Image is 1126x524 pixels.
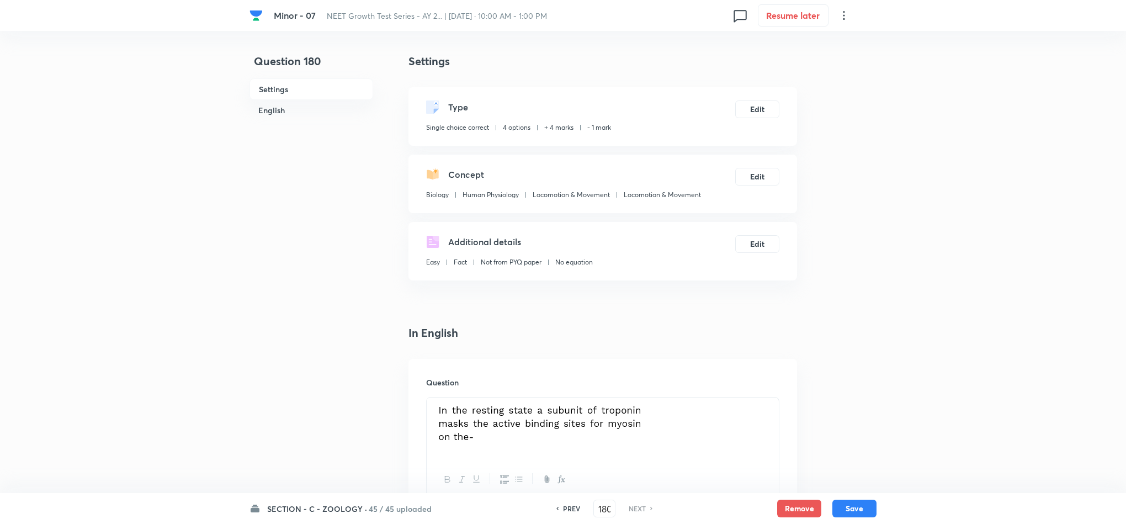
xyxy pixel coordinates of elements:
[369,503,432,515] h6: 45 / 45 uploaded
[249,53,373,78] h4: Question 180
[624,190,701,200] p: Locomotion & Movement
[777,500,821,517] button: Remove
[629,504,646,514] h6: NEXT
[448,168,484,181] h5: Concept
[555,257,593,267] p: No equation
[249,9,265,22] a: Company Logo
[426,168,439,181] img: questionConcept.svg
[503,123,530,133] p: 4 options
[267,503,367,515] h6: SECTION - C - ZOOLOGY ·
[426,235,439,248] img: questionDetails.svg
[587,123,611,133] p: - 1 mark
[563,504,580,514] h6: PREV
[249,100,373,120] h6: English
[435,404,646,443] img: 30-08-25-09:05:14-AM
[426,377,779,388] h6: Question
[426,100,439,114] img: questionType.svg
[735,168,779,186] button: Edit
[274,9,316,21] span: Minor - 07
[249,9,263,22] img: Company Logo
[832,500,877,517] button: Save
[735,100,779,118] button: Edit
[448,235,521,248] h5: Additional details
[426,190,449,200] p: Biology
[408,325,797,341] h4: In English
[448,100,468,114] h5: Type
[481,257,541,267] p: Not from PYQ paper
[426,257,440,267] p: Easy
[327,10,547,21] span: NEET Growth Test Series - AY 2... | [DATE] · 10:00 AM - 1:00 PM
[758,4,828,27] button: Resume later
[408,53,797,70] h4: Settings
[454,257,467,267] p: Fact
[544,123,573,133] p: + 4 marks
[426,123,489,133] p: Single choice correct
[735,235,779,253] button: Edit
[249,78,373,100] h6: Settings
[463,190,519,200] p: Human Physiology
[533,190,610,200] p: Locomotion & Movement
